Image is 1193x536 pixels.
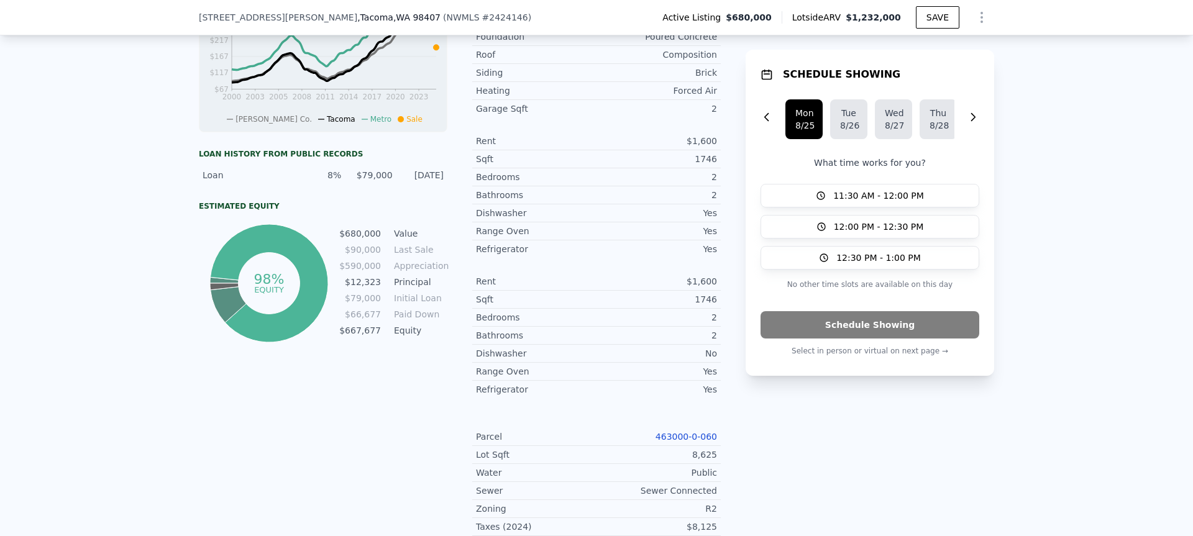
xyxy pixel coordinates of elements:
[391,275,447,289] td: Principal
[795,107,813,119] div: Mon
[222,93,242,101] tspan: 2000
[476,502,596,515] div: Zoning
[476,135,596,147] div: Rent
[214,85,229,94] tspan: $67
[840,119,857,132] div: 8/26
[596,448,717,461] div: 8,625
[916,6,959,29] button: SAVE
[656,432,717,442] a: 463000-0-060
[476,484,596,497] div: Sewer
[339,93,359,101] tspan: 2014
[596,135,717,147] div: $1,600
[476,102,596,115] div: Garage Sqft
[298,169,341,181] div: 8%
[203,169,290,181] div: Loan
[761,215,979,238] button: 12:00 PM - 12:30 PM
[476,48,596,61] div: Roof
[761,277,979,292] p: No other time slots are available on this day
[596,275,717,288] div: $1,600
[339,307,382,321] td: $66,677
[293,93,312,101] tspan: 2008
[209,36,229,45] tspan: $217
[339,243,382,257] td: $90,000
[391,324,447,337] td: Equity
[840,107,857,119] div: Tue
[596,466,717,479] div: Public
[476,171,596,183] div: Bedrooms
[476,365,596,378] div: Range Oven
[834,220,924,233] span: 12:00 PM - 12:30 PM
[726,11,772,24] span: $680,000
[269,93,288,101] tspan: 2005
[339,275,382,289] td: $12,323
[363,93,382,101] tspan: 2017
[596,30,717,43] div: Poured Concrete
[476,329,596,342] div: Bathrooms
[596,225,717,237] div: Yes
[349,169,392,181] div: $79,000
[339,291,382,305] td: $79,000
[662,11,726,24] span: Active Listing
[482,12,528,22] span: # 2424146
[785,99,823,139] button: Mon8/25
[476,243,596,255] div: Refrigerator
[596,243,717,255] div: Yes
[596,520,717,533] div: $8,125
[476,66,596,79] div: Siding
[476,448,596,461] div: Lot Sqft
[596,365,717,378] div: Yes
[596,153,717,165] div: 1746
[339,324,382,337] td: $667,677
[761,343,979,358] p: Select in person or virtual on next page →
[795,119,813,132] div: 8/25
[596,66,717,79] div: Brick
[596,189,717,201] div: 2
[209,68,229,77] tspan: $117
[391,291,447,305] td: Initial Loan
[476,153,596,165] div: Sqft
[596,502,717,515] div: R2
[792,11,846,24] span: Lotside ARV
[875,99,912,139] button: Wed8/27
[476,225,596,237] div: Range Oven
[783,67,900,82] h1: SCHEDULE SHOWING
[476,189,596,201] div: Bathrooms
[476,430,596,443] div: Parcel
[885,107,902,119] div: Wed
[339,227,382,240] td: $680,000
[406,115,423,124] span: Sale
[596,102,717,115] div: 2
[761,184,979,207] button: 11:30 AM - 12:00 PM
[391,259,447,273] td: Appreciation
[920,99,957,139] button: Thu8/28
[476,383,596,396] div: Refrigerator
[833,189,924,202] span: 11:30 AM - 12:00 PM
[339,259,382,273] td: $590,000
[476,520,596,533] div: Taxes (2024)
[761,246,979,270] button: 12:30 PM - 1:00 PM
[391,307,447,321] td: Paid Down
[245,93,265,101] tspan: 2003
[596,484,717,497] div: Sewer Connected
[254,271,284,287] tspan: 98%
[327,115,355,124] span: Tacoma
[235,115,312,124] span: [PERSON_NAME] Co.
[596,207,717,219] div: Yes
[199,11,357,24] span: [STREET_ADDRESS][PERSON_NAME]
[761,157,979,169] p: What time works for you?
[254,284,284,294] tspan: equity
[443,11,531,24] div: ( )
[596,311,717,324] div: 2
[846,12,901,22] span: $1,232,000
[969,5,994,30] button: Show Options
[930,119,947,132] div: 8/28
[596,293,717,306] div: 1746
[476,466,596,479] div: Water
[316,93,335,101] tspan: 2011
[476,207,596,219] div: Dishwasher
[930,107,947,119] div: Thu
[476,275,596,288] div: Rent
[836,252,921,264] span: 12:30 PM - 1:00 PM
[596,347,717,360] div: No
[409,93,429,101] tspan: 2023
